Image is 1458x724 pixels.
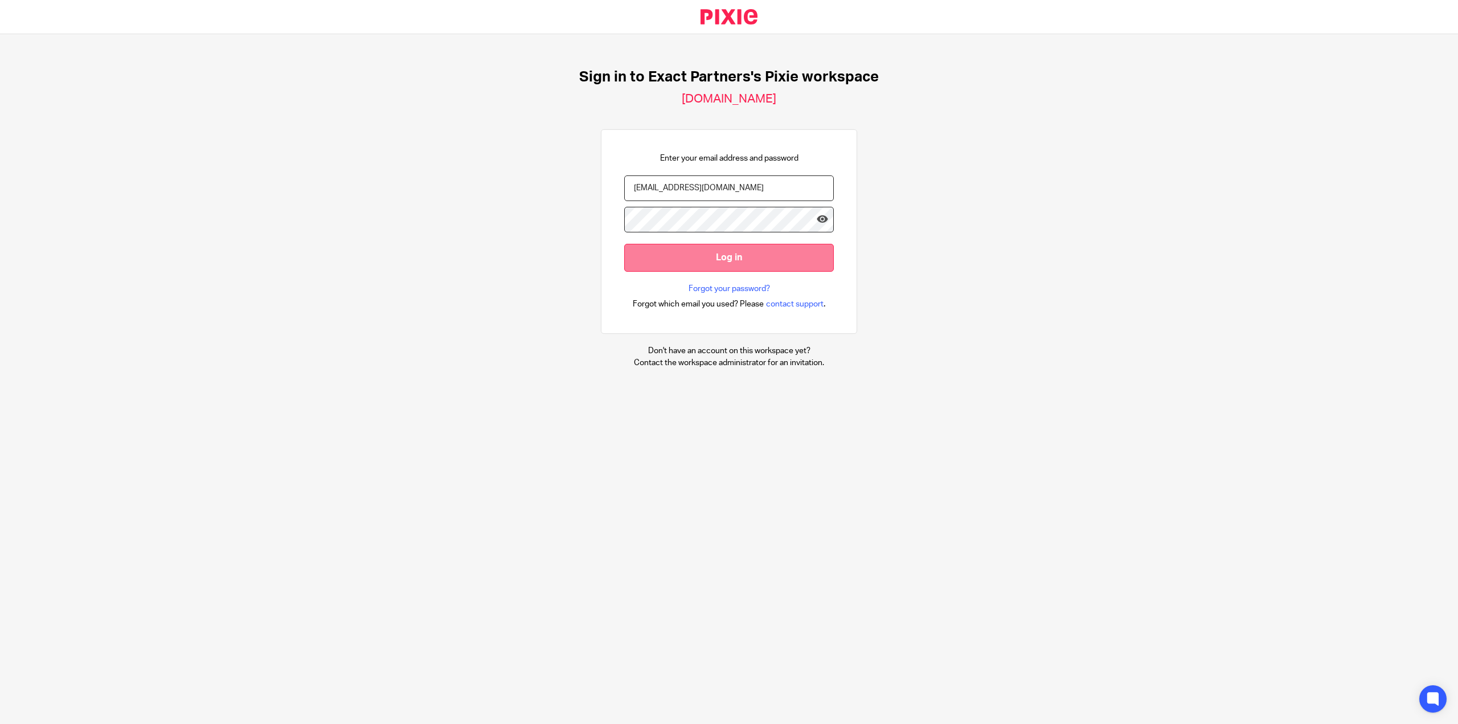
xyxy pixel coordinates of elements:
[633,297,826,310] div: .
[624,175,834,201] input: name@example.com
[634,357,824,369] p: Contact the workspace administrator for an invitation.
[766,298,824,310] span: contact support
[579,68,879,86] h1: Sign in to Exact Partners's Pixie workspace
[660,153,798,164] p: Enter your email address and password
[633,298,764,310] span: Forgot which email you used? Please
[634,345,824,357] p: Don't have an account on this workspace yet?
[689,283,770,294] a: Forgot your password?
[624,244,834,272] input: Log in
[682,92,776,107] h2: [DOMAIN_NAME]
